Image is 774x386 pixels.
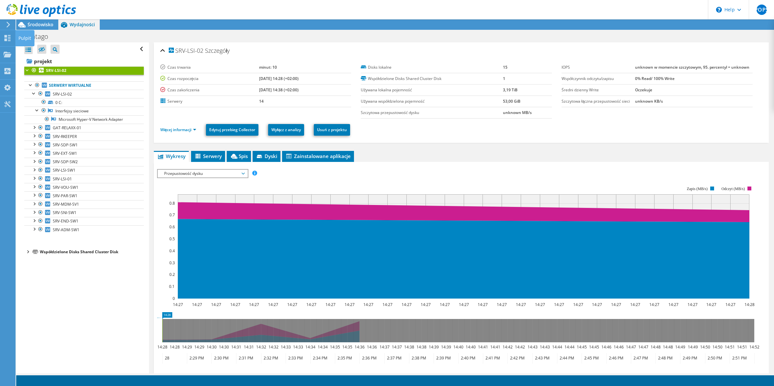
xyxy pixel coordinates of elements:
[576,344,586,350] text: 14:45
[28,21,53,28] span: Środowisko
[24,56,144,66] a: projekt
[663,344,673,350] text: 14:48
[757,5,767,15] span: POPS
[169,248,175,254] text: 0.4
[317,344,327,350] text: 14:34
[564,344,574,350] text: 14:44
[157,344,167,350] text: 14:28
[256,153,277,159] span: Dyski
[268,302,278,307] text: 14:27
[502,344,512,350] text: 14:42
[706,302,716,307] text: 14:27
[46,68,66,73] b: SRV-LSI-02
[613,344,623,350] text: 14:46
[249,302,259,307] text: 14:27
[24,225,144,234] a: SRV-ADM-SW1
[182,344,192,350] text: 14:29
[169,200,175,206] text: 0.8
[53,193,77,199] span: SRV-PAR-SW1
[635,98,663,104] b: unknown KB/s
[562,64,635,71] label: IOPS
[53,125,81,131] span: GAT-RELAXX-01
[465,344,475,350] text: 14:40
[401,302,411,307] text: 14:27
[515,344,525,350] text: 14:42
[503,64,507,70] b: 15
[630,302,640,307] text: 14:27
[206,344,216,350] text: 14:30
[169,260,175,266] text: 0.3
[601,344,611,350] text: 14:46
[173,296,175,301] text: 0
[687,302,697,307] text: 14:27
[24,158,144,166] a: SRV-SDP-SW2
[53,201,79,207] span: SRV-MDM-SV1
[53,134,77,139] span: SRV-RKEEPER
[24,81,144,90] a: Serwery wirtualne
[53,151,77,156] span: SRV-EXT-SW1
[330,344,340,350] text: 14:35
[650,344,660,350] text: 14:48
[404,344,414,350] text: 14:38
[280,344,290,350] text: 14:33
[219,344,229,350] text: 14:30
[737,344,747,350] text: 14:51
[53,227,79,233] span: SRV-ADM-SW1
[477,302,487,307] text: 14:27
[724,344,734,350] text: 14:51
[700,344,710,350] text: 14:50
[516,302,526,307] text: 14:27
[744,302,754,307] text: 14:28
[205,47,230,54] span: Szczegóły
[230,302,240,307] text: 14:27
[552,344,562,350] text: 14:44
[169,212,175,218] text: 0.7
[53,218,78,224] span: SRV-END-SW1
[382,302,392,307] text: 14:27
[24,107,144,115] a: Interfejsy sieciowe
[230,153,248,159] span: Spis
[589,344,599,350] text: 14:45
[169,284,175,289] text: 0.1
[160,98,259,105] label: Serwery
[24,141,144,149] a: SRV-SDP-SW1
[21,33,58,40] h1: Suntago
[15,30,34,46] div: Pulpit
[626,344,636,350] text: 14:47
[675,344,685,350] text: 14:49
[259,64,277,70] b: minut: 10
[24,200,144,209] a: SRV-MDM-SV1
[160,64,259,71] label: Czas trwania
[527,344,537,350] text: 14:43
[256,344,266,350] text: 14:32
[688,344,698,350] text: 14:49
[354,344,364,350] text: 14:36
[244,344,254,350] text: 14:31
[160,127,197,132] a: Więcej informacji
[268,124,304,136] a: Wyłącz z analizy
[40,248,144,256] div: Współdzielone Disks Shared Cluster Disk
[496,302,507,307] text: 14:27
[305,344,315,350] text: 14:34
[53,185,78,190] span: SRV-VOU-SW1
[635,87,652,93] b: Oczekuje
[194,153,222,159] span: Serwery
[649,302,659,307] text: 14:27
[70,21,95,28] span: Wydajności
[453,344,463,350] text: 14:40
[293,344,303,350] text: 14:33
[420,302,430,307] text: 14:27
[503,98,520,104] b: 53,00 GiB
[611,302,621,307] text: 14:27
[379,344,389,350] text: 14:37
[211,302,221,307] text: 14:27
[192,302,202,307] text: 14:27
[169,272,175,277] text: 0.2
[53,210,76,215] span: SRV-SNI-SW1
[169,236,175,242] text: 0.5
[554,302,564,307] text: 14:27
[716,7,722,13] svg: \n
[459,302,469,307] text: 14:27
[562,98,635,105] label: Szczytowa łączna przepustowość sieci
[169,224,175,230] text: 0.6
